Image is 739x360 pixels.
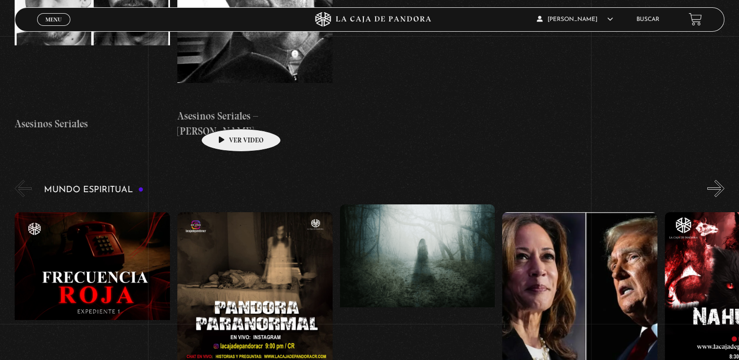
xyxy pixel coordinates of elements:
[707,180,724,197] button: Next
[42,25,65,32] span: Cerrar
[636,17,659,22] a: Buscar
[537,17,613,22] span: [PERSON_NAME]
[177,108,333,139] h4: Asesinos Seriales – [PERSON_NAME]
[44,185,144,195] h3: Mundo Espiritual
[15,116,170,132] h4: Asesinos Seriales
[15,180,32,197] button: Previous
[689,13,702,26] a: View your shopping cart
[45,17,62,22] span: Menu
